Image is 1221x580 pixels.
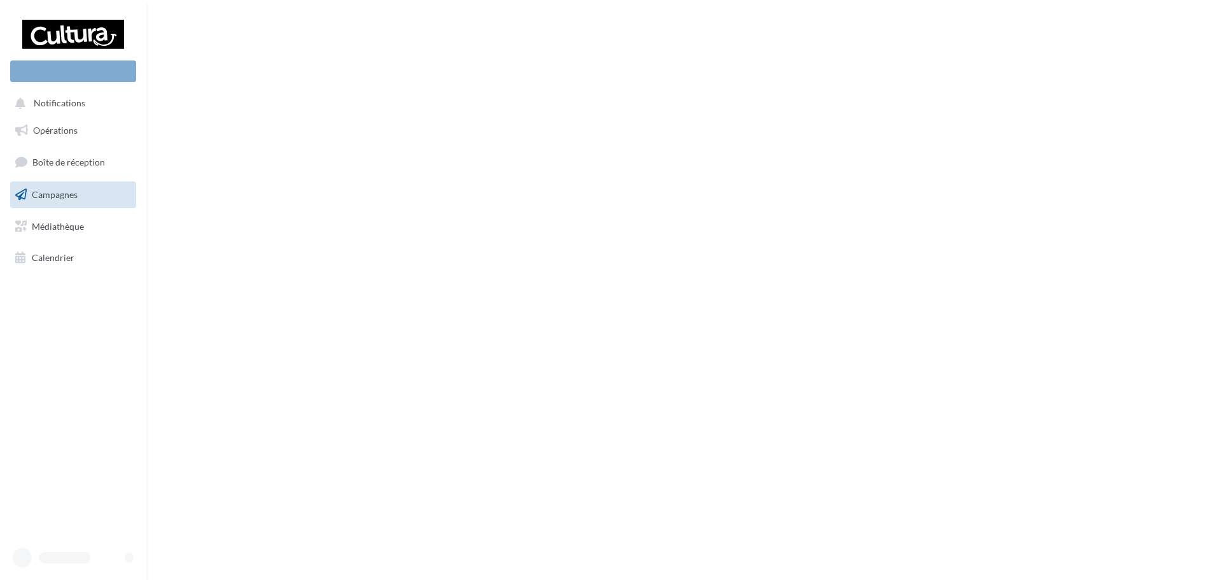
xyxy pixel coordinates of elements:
a: Campagnes [8,181,139,208]
span: Notifications [34,98,85,109]
span: Campagnes [32,189,78,200]
span: Boîte de réception [32,157,105,167]
a: Médiathèque [8,213,139,240]
a: Boîte de réception [8,148,139,176]
span: Calendrier [32,252,74,263]
a: Opérations [8,117,139,144]
span: Opérations [33,125,78,136]
span: Médiathèque [32,220,84,231]
div: Nouvelle campagne [10,60,136,82]
a: Calendrier [8,244,139,271]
